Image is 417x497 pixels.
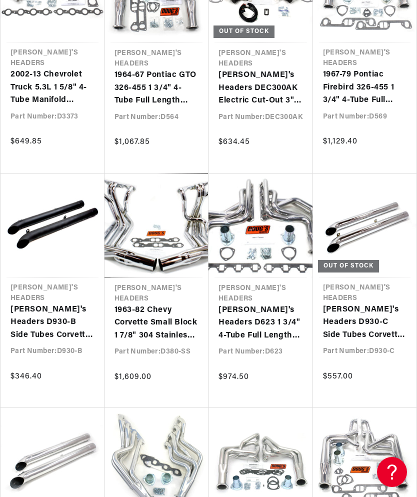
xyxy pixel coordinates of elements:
a: [PERSON_NAME]'s Headers D623 1 3/4" 4-Tube Full Length Header Ford Mustang 64-73 Cougar 67-68 Fai... [218,304,303,342]
a: 1967-79 Pontiac Firebird 326-455 1 3/4" 4-Tube Full Length Header with Metallic Ceramic Coating [323,68,407,107]
a: 2002-13 Chevrolet Truck 5.3L 1 5/8" 4-Tube Manifold Replacement Header with Metallic Ceramic Coating [10,68,94,107]
a: [PERSON_NAME]'s Headers DEC300AK Electric Cut-Out 3" Pair with Hook-Up Kit [218,69,303,107]
a: [PERSON_NAME]'s Headers D930-B Side Tubes Corvette Sidemount Hi-Temp Black Coating [10,303,94,342]
a: [PERSON_NAME]'s Headers D930-C Side Tubes Corvette Sidemount Chrome [323,303,407,342]
a: 1964-67 Pontiac GTO 326-455 1 3/4" 4-Tube Full Length Header with Metallic Ceramic Coating [114,69,199,107]
a: 1963-82 Chevy Corvette Small Block 1 7/8" 304 Stainless Steel 4-Tube Full Length Sidemount Header [114,304,199,342]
